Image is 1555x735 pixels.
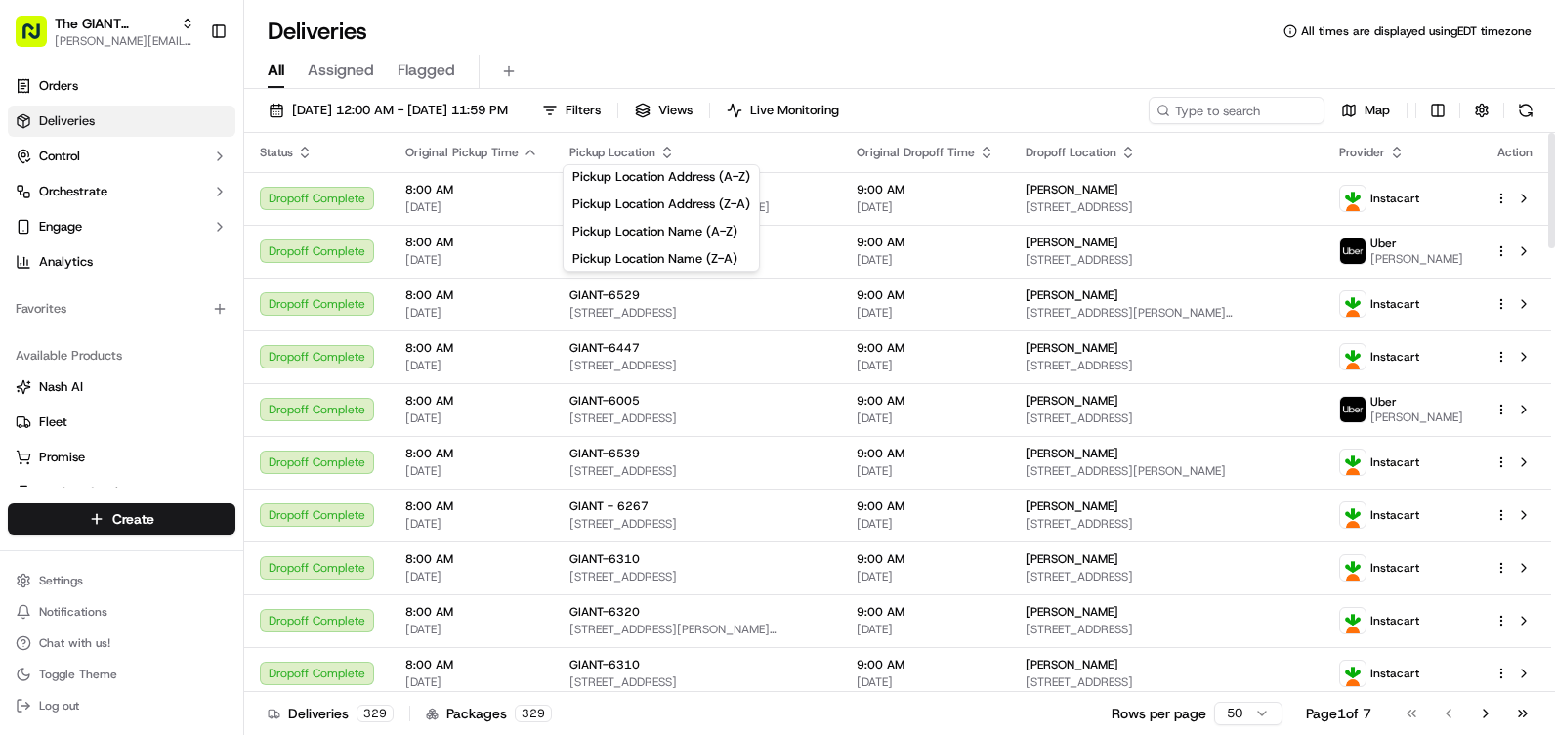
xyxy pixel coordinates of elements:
span: [DATE] [405,569,538,584]
span: [STREET_ADDRESS] [1026,622,1308,637]
span: Filters [566,102,601,119]
span: API Documentation [185,283,314,303]
span: [DATE] [405,199,538,215]
span: GIANT-6320 [569,604,640,620]
span: Dropoff Location [1026,145,1116,160]
img: profile_instacart_ahold_partner.png [1340,502,1366,528]
span: Engage [39,218,82,236]
button: Chat with us! [8,629,235,657]
button: Engage [8,211,235,242]
button: Notifications [8,598,235,626]
span: 9:00 AM [857,446,994,461]
span: [DATE] [405,622,538,637]
div: 📗 [20,285,35,301]
span: Promise [39,449,85,466]
button: Pickup Location Name (A-Z) [564,220,759,243]
span: [STREET_ADDRESS] [1026,358,1308,373]
button: Live Monitoring [718,97,848,124]
h1: Deliveries [268,16,367,47]
span: 8:00 AM [405,235,538,250]
span: [PERSON_NAME] [1026,393,1118,409]
span: Instacart [1370,296,1419,312]
span: Views [658,102,693,119]
span: Provider [1339,145,1385,160]
span: [DATE] 12:00 AM - [DATE] 11:59 PM [292,102,508,119]
span: Analytics [39,253,93,271]
span: [PERSON_NAME] [1026,604,1118,620]
span: [STREET_ADDRESS][PERSON_NAME][PERSON_NAME] [569,622,825,637]
span: 9:00 AM [857,182,994,197]
div: Start new chat [66,187,320,206]
img: profile_instacart_ahold_partner.png [1340,555,1366,581]
span: [PERSON_NAME] [1026,235,1118,250]
span: Deliveries [39,112,95,130]
span: [STREET_ADDRESS] [569,358,825,373]
span: Notifications [39,604,107,620]
span: Flagged [398,59,455,82]
span: 9:00 AM [857,551,994,567]
span: [STREET_ADDRESS] [569,569,825,584]
span: Fleet [39,413,67,431]
img: profile_instacart_ahold_partner.png [1340,344,1366,369]
span: 8:00 AM [405,446,538,461]
span: [STREET_ADDRESS] [569,305,825,321]
span: Nash AI [39,378,83,396]
span: [DATE] [405,358,538,373]
span: [DATE] [857,569,994,584]
span: [STREET_ADDRESS][PERSON_NAME][PERSON_NAME] [1026,305,1308,321]
span: [DATE] [405,252,538,268]
button: Pickup Location Address (Z-A) [564,193,759,216]
span: 8:00 AM [405,498,538,514]
span: [DATE] [857,463,994,479]
span: Instacart [1370,507,1419,523]
span: 9:00 AM [857,287,994,303]
span: Original Dropoff Time [857,145,975,160]
span: Uber [1370,236,1397,251]
button: Map [1332,97,1399,124]
button: Nash AI [8,371,235,403]
span: 8:00 AM [405,393,538,409]
span: [STREET_ADDRESS] [1026,569,1308,584]
div: 💻 [165,285,181,301]
span: [DATE] [405,674,538,690]
div: Packages [426,704,552,723]
div: Available Products [8,340,235,371]
span: [DATE] [405,305,538,321]
span: Orchestrate [39,183,107,200]
span: 8:00 AM [405,287,538,303]
span: Orders [39,77,78,95]
span: Pickup Location [569,145,655,160]
img: profile_instacart_ahold_partner.png [1340,608,1366,633]
img: profile_uber_ahold_partner.png [1340,397,1366,422]
div: 329 [515,705,552,722]
span: All [268,59,284,82]
span: GIANT-6447 [569,340,640,356]
a: Promise [16,449,228,466]
span: [PERSON_NAME] [1026,287,1118,303]
button: Start new chat [332,193,356,216]
span: 8:00 AM [405,340,538,356]
button: Views [626,97,701,124]
a: Powered byPylon [138,330,236,346]
span: 8:00 AM [405,657,538,672]
span: Instacart [1370,191,1419,206]
span: Assigned [308,59,374,82]
div: Deliveries [268,704,394,723]
span: [STREET_ADDRESS] [569,674,825,690]
span: [PERSON_NAME][EMAIL_ADDRESS][PERSON_NAME][DOMAIN_NAME] [55,33,194,49]
span: 9:00 AM [857,604,994,620]
span: [DATE] [405,516,538,532]
span: Create [112,509,154,529]
span: [DATE] [405,411,538,426]
img: profile_instacart_ahold_partner.png [1340,186,1366,211]
span: [PERSON_NAME] [1026,182,1118,197]
span: [DATE] [857,622,994,637]
span: 9:00 AM [857,340,994,356]
span: [STREET_ADDRESS] [1026,516,1308,532]
input: Got a question? Start typing here... [51,126,352,147]
span: [DATE] [405,463,538,479]
span: GIANT - 6267 [569,498,649,514]
a: Nash AI [16,378,228,396]
img: profile_instacart_ahold_partner.png [1340,661,1366,686]
span: 8:00 AM [405,604,538,620]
